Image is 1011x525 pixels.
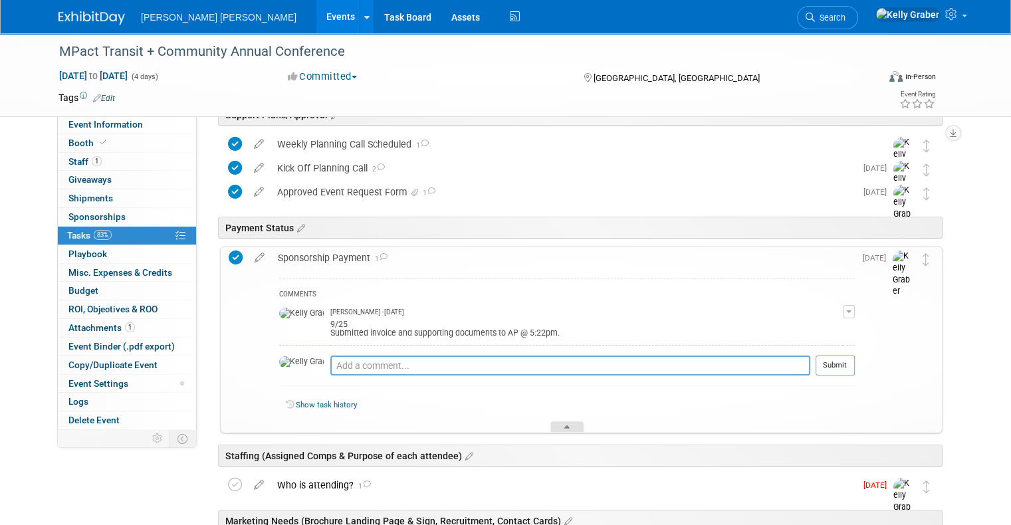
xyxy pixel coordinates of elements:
[594,73,760,83] span: [GEOGRAPHIC_DATA], [GEOGRAPHIC_DATA]
[893,137,913,184] img: Kelly Graber
[68,341,175,352] span: Event Binder (.pdf export)
[87,70,100,81] span: to
[271,181,855,203] div: Approved Event Request Form
[899,91,935,98] div: Event Rating
[923,480,930,493] i: Move task
[923,140,930,152] i: Move task
[58,319,196,337] a: Attachments1
[58,171,196,189] a: Giveaways
[296,400,357,409] a: Show task history
[411,141,429,150] span: 1
[279,288,855,302] div: COMMENTS
[68,267,172,278] span: Misc. Expenses & Credits
[58,11,125,25] img: ExhibitDay
[893,161,913,208] img: Kelly Graber
[905,72,936,82] div: In-Person
[863,480,893,490] span: [DATE]
[169,430,197,447] td: Toggle Event Tabs
[797,6,858,29] a: Search
[247,138,271,150] a: edit
[875,7,940,22] img: Kelly Graber
[93,94,115,103] a: Edit
[863,187,893,197] span: [DATE]
[923,253,929,266] i: Move task
[271,133,867,156] div: Weekly Planning Call Scheduled
[889,71,903,82] img: Format-Inperson.png
[68,249,107,259] span: Playbook
[94,230,112,240] span: 83%
[68,174,112,185] span: Giveaways
[271,157,855,179] div: Kick Off Planning Call
[58,282,196,300] a: Budget
[68,285,98,296] span: Budget
[58,91,115,104] td: Tags
[92,156,102,166] span: 1
[68,211,126,222] span: Sponsorships
[67,230,112,241] span: Tasks
[330,317,843,338] div: 9/25 Submitted invoice and supporting documents to AP @ 5:22pm.
[370,255,388,263] span: 1
[893,478,913,525] img: Kelly Graber
[58,300,196,318] a: ROI, Objectives & ROO
[863,163,893,173] span: [DATE]
[247,186,271,198] a: edit
[58,153,196,171] a: Staff1
[58,134,196,152] a: Booth
[55,40,861,64] div: MPact Transit + Community Annual Conference
[462,449,473,462] a: Edit sections
[283,70,362,84] button: Committed
[68,415,120,425] span: Delete Event
[271,474,855,496] div: Who is attending?
[58,227,196,245] a: Tasks83%
[279,356,324,368] img: Kelly Graber
[330,308,404,317] span: [PERSON_NAME] - [DATE]
[180,381,184,385] span: Modified Layout
[806,69,936,89] div: Event Format
[68,378,128,389] span: Event Settings
[279,308,324,320] img: Kelly Graber
[863,253,893,262] span: [DATE]
[125,322,135,332] span: 1
[58,393,196,411] a: Logs
[68,193,113,203] span: Shipments
[923,187,930,200] i: Move task
[218,217,943,239] div: Payment Status
[146,430,169,447] td: Personalize Event Tab Strip
[58,356,196,374] a: Copy/Duplicate Event
[354,482,371,490] span: 1
[130,72,158,81] span: (4 days)
[58,264,196,282] a: Misc. Expenses & Credits
[893,185,913,232] img: Kelly Graber
[58,245,196,263] a: Playbook
[100,139,106,146] i: Booth reservation complete
[271,247,855,269] div: Sponsorship Payment
[68,138,109,148] span: Booth
[58,411,196,429] a: Delete Event
[923,163,930,176] i: Move task
[368,165,385,173] span: 2
[58,70,128,82] span: [DATE] [DATE]
[68,304,158,314] span: ROI, Objectives & ROO
[68,396,88,407] span: Logs
[58,338,196,356] a: Event Binder (.pdf export)
[68,119,143,130] span: Event Information
[68,322,135,333] span: Attachments
[58,189,196,207] a: Shipments
[218,445,943,467] div: Staffing (Assigned Comps & Purpose of each attendee)
[815,13,845,23] span: Search
[816,356,855,375] button: Submit
[68,360,158,370] span: Copy/Duplicate Event
[58,116,196,134] a: Event Information
[421,189,435,197] span: 1
[248,252,271,264] a: edit
[58,375,196,393] a: Event Settings
[68,156,102,167] span: Staff
[893,251,913,298] img: Kelly Graber
[328,108,339,121] a: Edit sections
[294,221,305,234] a: Edit sections
[141,12,296,23] span: [PERSON_NAME] [PERSON_NAME]
[247,479,271,491] a: edit
[58,208,196,226] a: Sponsorships
[247,162,271,174] a: edit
